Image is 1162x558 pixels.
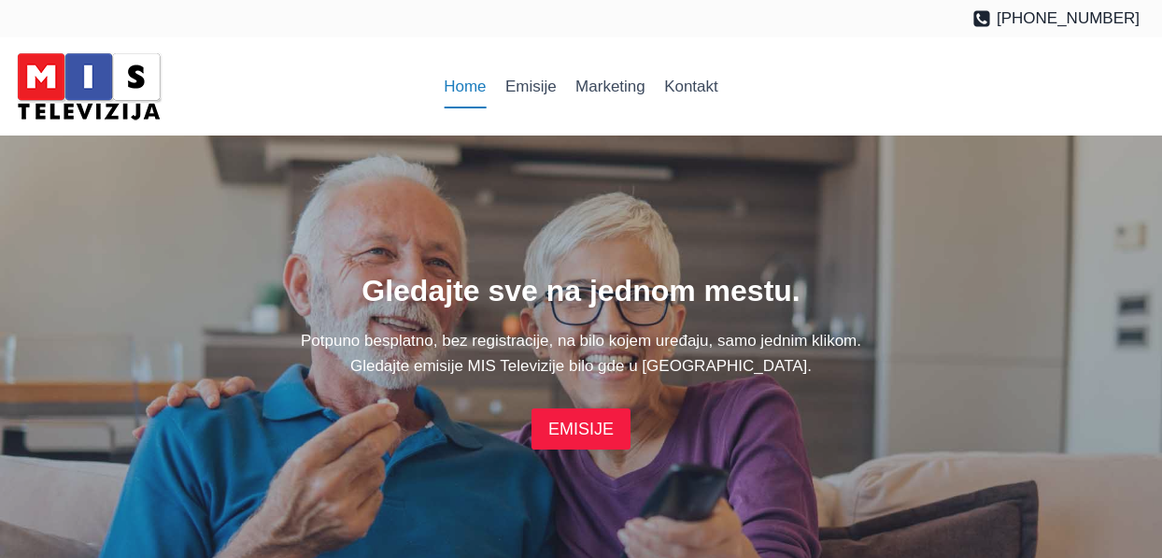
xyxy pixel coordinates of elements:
a: Marketing [566,64,655,109]
a: [PHONE_NUMBER] [972,6,1140,31]
a: Kontakt [655,64,728,109]
img: MIS Television [9,47,168,126]
a: EMISIJE [531,408,631,449]
p: Potpuno besplatno, bez registracije, na bilo kojem uređaju, samo jednim klikom. Gledajte emisije ... [22,328,1140,379]
a: Home [434,64,496,109]
nav: Primary [434,64,728,109]
h1: Gledajte sve na jednom mestu. [22,268,1140,313]
span: [PHONE_NUMBER] [997,6,1140,31]
a: Emisije [496,64,566,109]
